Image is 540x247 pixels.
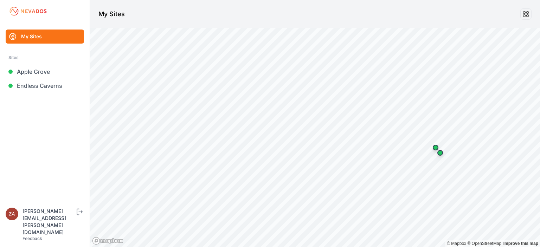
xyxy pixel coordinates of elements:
a: Map feedback [503,241,538,246]
div: [PERSON_NAME][EMAIL_ADDRESS][PERSON_NAME][DOMAIN_NAME] [22,208,75,236]
div: Map marker [429,141,443,155]
a: Feedback [22,236,42,241]
img: zachary.brogan@energixrenewables.com [6,208,18,220]
a: OpenStreetMap [467,241,501,246]
a: Apple Grove [6,65,84,79]
div: Sites [8,53,81,62]
a: Mapbox logo [92,237,123,245]
canvas: Map [90,28,540,247]
a: My Sites [6,30,84,44]
img: Nevados [8,6,48,17]
h1: My Sites [98,9,125,19]
a: Mapbox [447,241,466,246]
a: Endless Caverns [6,79,84,93]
